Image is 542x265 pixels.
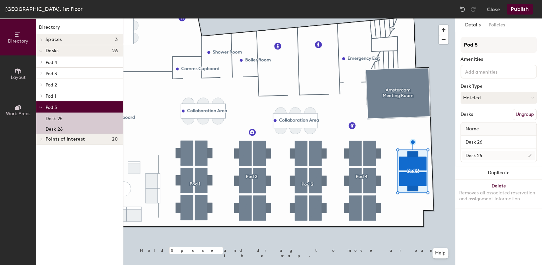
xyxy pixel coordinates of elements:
[470,6,476,13] img: Redo
[46,71,57,77] span: Pod 3
[46,82,57,88] span: Pod 2
[507,4,533,15] button: Publish
[112,48,118,53] span: 26
[513,109,537,120] button: Ungroup
[46,37,62,42] span: Spaces
[112,137,118,142] span: 20
[487,4,500,15] button: Close
[461,92,537,104] button: Hoteled
[11,75,26,80] span: Layout
[46,105,57,110] span: Pod 5
[461,112,473,117] div: Desks
[46,93,56,99] span: Pod 1
[461,18,485,32] button: Details
[461,84,537,89] div: Desk Type
[462,138,535,147] input: Unnamed desk
[46,48,58,53] span: Desks
[455,166,542,180] button: Duplicate
[6,111,30,116] span: Work Areas
[455,180,542,209] button: DeleteRemoves all associated reservation and assignment information
[459,190,538,202] div: Removes all associated reservation and assignment information
[462,123,482,135] span: Name
[46,114,63,121] p: Desk 25
[485,18,509,32] button: Policies
[46,137,85,142] span: Points of interest
[462,151,535,160] input: Unnamed desk
[115,37,118,42] span: 3
[46,60,57,65] span: Pod 4
[46,124,63,132] p: Desk 26
[432,248,448,258] button: Help
[8,38,28,44] span: Directory
[461,57,537,62] div: Amenities
[36,24,123,34] h1: Directory
[459,6,466,13] img: Undo
[464,67,523,75] input: Add amenities
[5,5,82,13] div: [GEOGRAPHIC_DATA], 1st Floor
